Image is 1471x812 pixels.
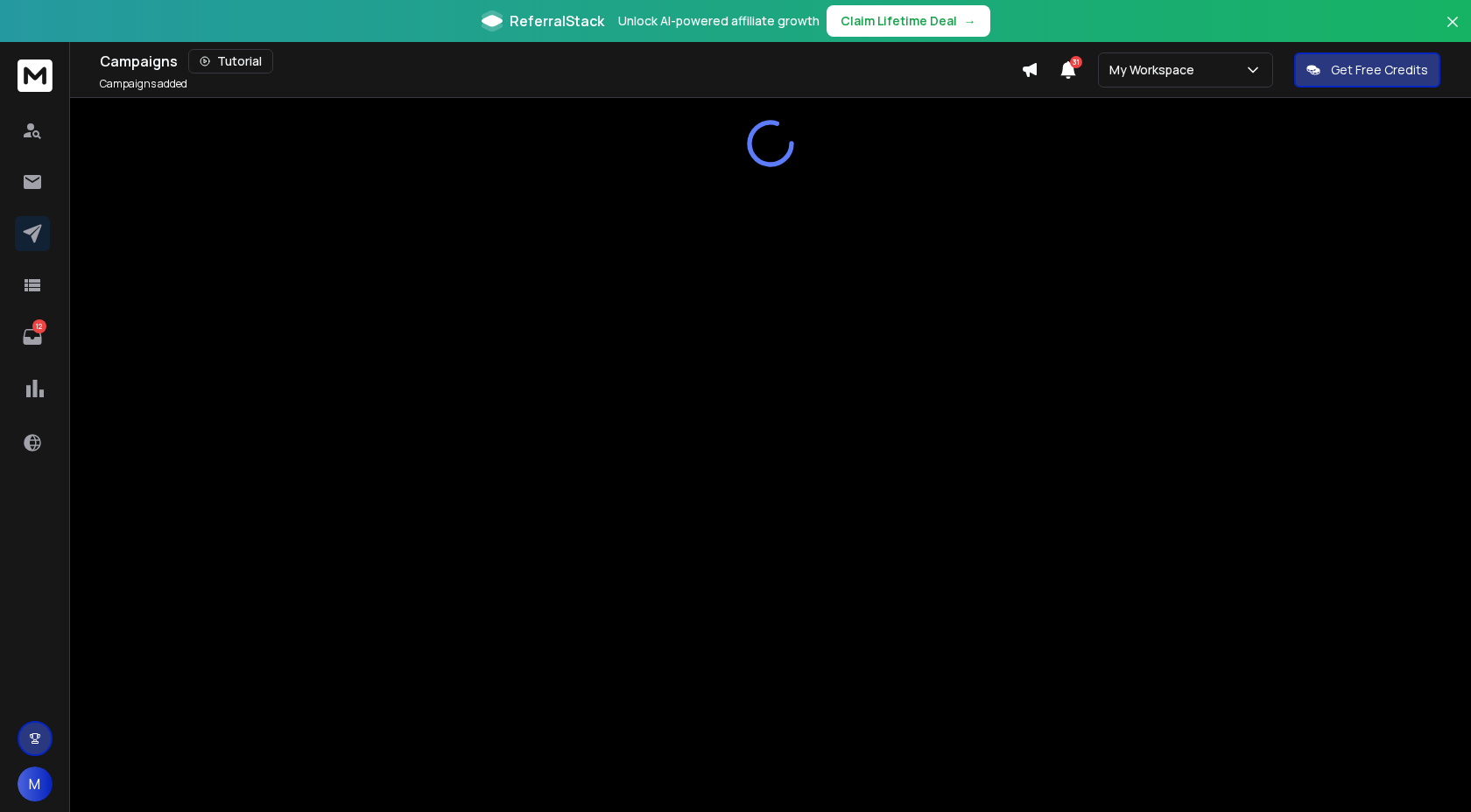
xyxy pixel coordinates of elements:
p: My Workspace [1109,61,1201,79]
p: Campaigns added [100,77,187,91]
button: Tutorial [188,49,273,73]
p: 12 [32,319,46,333]
button: Close banner [1441,10,1464,52]
button: Get Free Credits [1294,52,1440,87]
span: 31 [1070,56,1082,68]
span: → [964,12,976,30]
a: 12 [15,319,50,354]
button: M [18,766,53,801]
button: Claim Lifetime Deal→ [827,5,990,37]
div: Campaigns [100,49,1021,73]
span: ReferralStack [510,10,604,31]
p: Get Free Credits [1331,61,1428,79]
p: Unlock AI-powered affiliate growth [618,12,820,30]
